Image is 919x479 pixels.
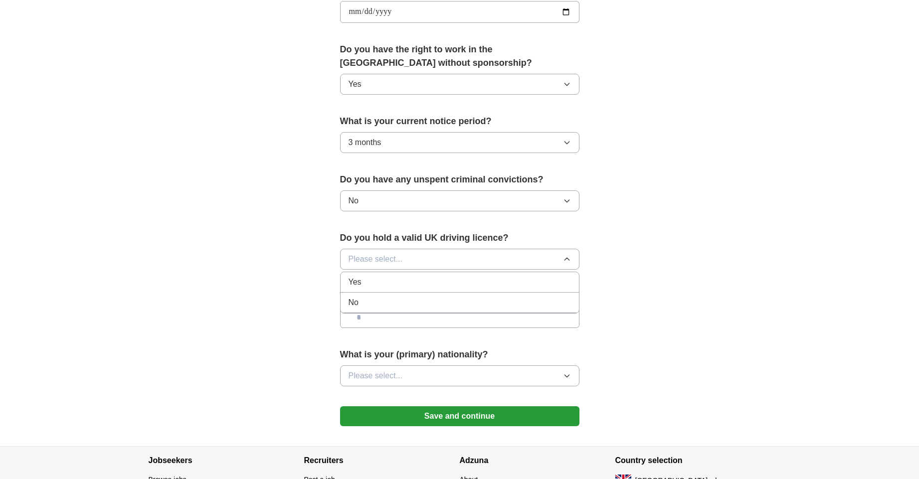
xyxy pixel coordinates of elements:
[340,231,579,245] label: Do you hold a valid UK driving licence?
[340,173,579,186] label: Do you have any unspent criminal convictions?
[340,43,579,70] label: Do you have the right to work in the [GEOGRAPHIC_DATA] without sponsorship?
[349,370,403,382] span: Please select...
[349,276,362,288] span: Yes
[340,348,579,361] label: What is your (primary) nationality?
[349,195,359,207] span: No
[349,78,362,90] span: Yes
[349,297,359,309] span: No
[340,406,579,426] button: Save and continue
[340,115,579,128] label: What is your current notice period?
[340,190,579,211] button: No
[340,249,579,270] button: Please select...
[615,447,771,475] h4: Country selection
[349,253,403,265] span: Please select...
[340,74,579,95] button: Yes
[349,137,381,149] span: 3 months
[340,132,579,153] button: 3 months
[340,365,579,386] button: Please select...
